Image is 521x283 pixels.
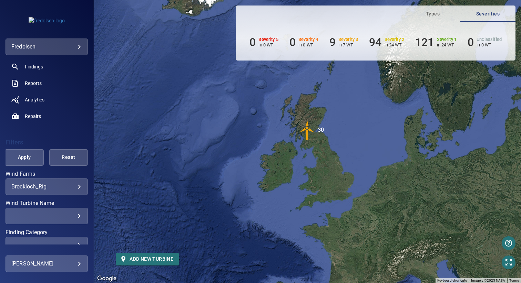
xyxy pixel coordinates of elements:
p: in 0 WT [477,42,502,47]
span: Apply [13,153,35,162]
div: Wind Farms [6,178,88,195]
a: Terms (opens in new tab) [509,279,519,282]
span: Add new turbine [121,255,173,263]
li: Severity 4 [289,36,318,49]
div: Finding Category [6,237,88,253]
li: Severity 5 [249,36,278,49]
a: analytics noActive [6,91,88,108]
span: Analytics [25,96,44,103]
div: 30 [318,120,324,140]
h6: Severity 5 [258,37,278,42]
p: in 0 WT [298,42,318,47]
span: Repairs [25,113,41,120]
img: windFarmIconCat3.svg [297,120,318,140]
h6: 0 [249,36,256,49]
label: Wind Farms [6,171,88,177]
h6: Severity 3 [338,37,358,42]
span: Findings [25,63,43,70]
h6: 0 [289,36,296,49]
li: Severity 1 [415,36,457,49]
h6: 94 [369,36,381,49]
span: Imagery ©2025 NASA [471,279,505,282]
span: Reset [58,153,79,162]
div: [PERSON_NAME] [11,258,82,269]
li: Severity Unclassified [468,36,502,49]
span: Severities [464,10,511,18]
li: Severity 3 [329,36,358,49]
button: Add new turbine [116,253,179,265]
h6: Severity 1 [437,37,457,42]
a: reports noActive [6,75,88,91]
h6: Severity 4 [298,37,318,42]
h4: Filters [6,139,88,146]
a: Open this area in Google Maps (opens a new window) [95,274,118,283]
gmp-advanced-marker: 30 [297,120,318,141]
h6: Severity 2 [385,37,405,42]
span: Reports [25,80,42,87]
h6: 0 [468,36,474,49]
h6: Unclassified [477,37,502,42]
button: Apply [5,149,43,166]
h6: 9 [329,36,336,49]
div: fredolsen [11,41,82,52]
a: findings noActive [6,58,88,75]
span: Types [409,10,456,18]
p: in 0 WT [258,42,278,47]
div: Brockloch_Rig [11,183,82,190]
img: fredolsen-logo [29,17,65,24]
li: Severity 2 [369,36,404,49]
h6: 121 [415,36,434,49]
label: Wind Turbine Name [6,200,88,206]
div: fredolsen [6,39,88,55]
p: in 24 WT [385,42,405,47]
label: Finding Category [6,230,88,235]
p: in 7 WT [338,42,358,47]
div: Wind Turbine Name [6,208,88,224]
p: in 24 WT [437,42,457,47]
img: Google [95,274,118,283]
button: Keyboard shortcuts [437,278,467,283]
button: Reset [49,149,88,166]
a: repairs noActive [6,108,88,124]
